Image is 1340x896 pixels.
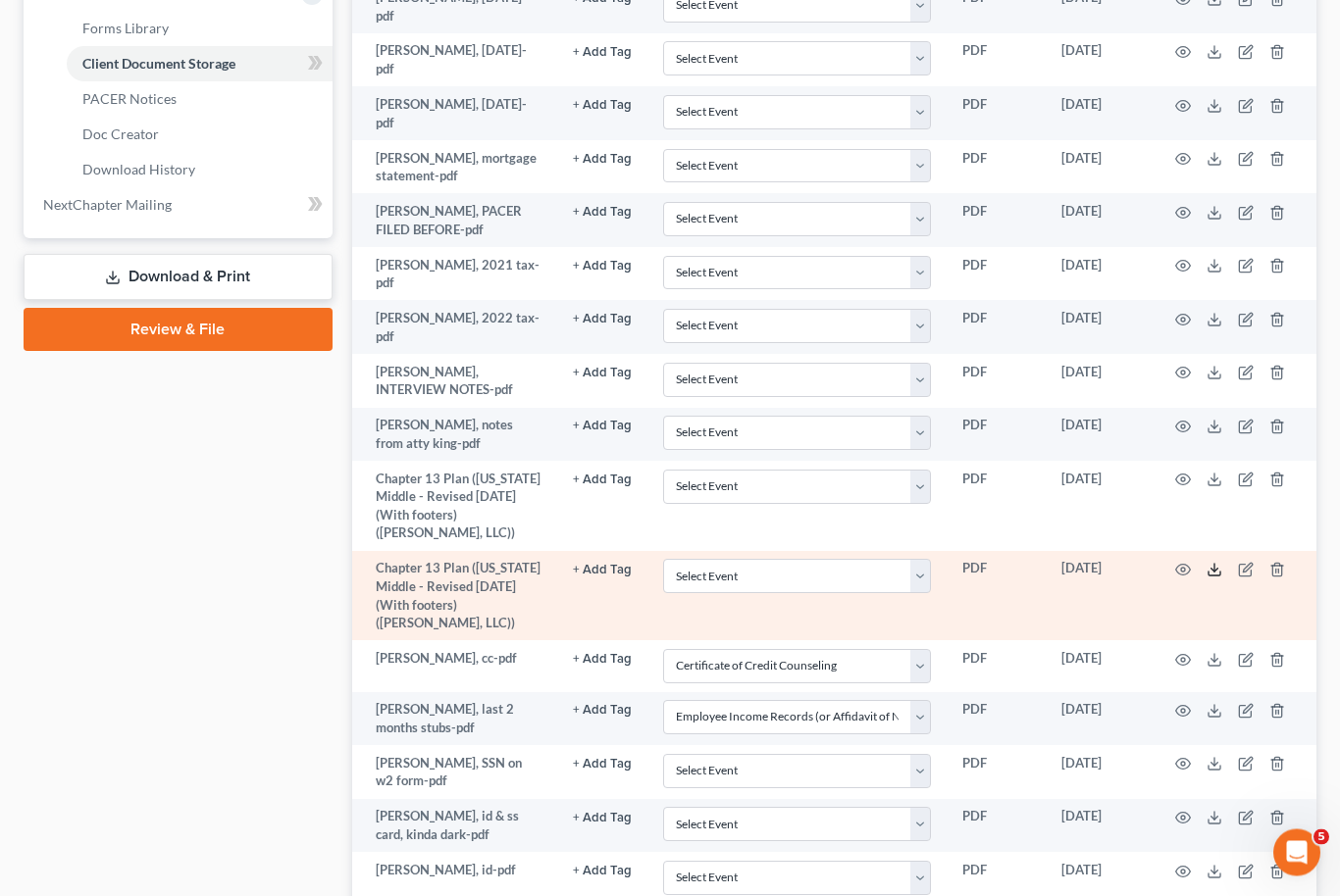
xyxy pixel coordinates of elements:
[1046,641,1152,692] td: [DATE]
[352,301,557,355] td: [PERSON_NAME], 2022 tax-pdf
[947,552,1046,642] td: PDF
[352,87,557,141] td: [PERSON_NAME], [DATE]-pdf
[352,746,557,800] td: [PERSON_NAME], SSN on w2 form-pdf
[352,641,557,692] td: [PERSON_NAME], cc-pdf
[573,474,632,487] button: + Add Tag
[573,866,632,878] button: + Add Tag
[573,154,632,167] button: + Add Tag
[573,261,632,274] button: + Add Tag
[1046,693,1152,747] td: [DATE]
[82,56,235,73] span: Client Document Storage
[947,141,1046,195] td: PDF
[947,641,1046,692] td: PDF
[573,47,632,60] button: + Add Tag
[1046,301,1152,355] td: [DATE]
[1046,248,1152,302] td: [DATE]
[1046,409,1152,463] td: [DATE]
[67,118,333,153] a: Doc Creator
[1046,746,1152,800] td: [DATE]
[67,47,333,82] a: Client Document Storage
[67,82,333,118] a: PACER Notices
[573,755,632,773] a: + Add Tag
[82,126,159,143] span: Doc Creator
[43,197,172,214] span: NextChapter Mailing
[573,808,632,826] a: + Add Tag
[947,409,1046,463] td: PDF
[947,34,1046,88] td: PDF
[352,248,557,302] td: [PERSON_NAME], 2021 tax-pdf
[1046,552,1152,642] td: [DATE]
[1046,462,1152,552] td: [DATE]
[573,862,632,880] a: + Add Tag
[1046,141,1152,195] td: [DATE]
[352,355,557,409] td: [PERSON_NAME], INTERVIEW NOTES-pdf
[573,813,632,825] button: + Add Tag
[573,560,632,578] a: + Add Tag
[947,87,1046,141] td: PDF
[82,21,169,37] span: Forms Library
[573,471,632,489] a: + Add Tag
[947,746,1046,800] td: PDF
[573,257,632,275] a: + Add Tag
[573,421,632,433] button: + Add Tag
[947,301,1046,355] td: PDF
[573,203,632,222] a: + Add Tag
[1046,355,1152,409] td: [DATE]
[947,462,1046,552] td: PDF
[947,248,1046,302] td: PDF
[1046,87,1152,141] td: [DATE]
[573,314,632,326] button: + Add Tag
[573,310,632,328] a: + Add Tag
[573,417,632,435] a: + Add Tag
[82,162,195,178] span: Download History
[573,701,632,720] a: + Add Tag
[573,705,632,718] button: + Add Tag
[352,462,557,552] td: Chapter 13 Plan ([US_STATE] Middle - Revised [DATE] (With footers) ([PERSON_NAME], LLC))
[573,42,632,61] a: + Add Tag
[67,12,333,47] a: Forms Library
[24,255,333,301] a: Download & Print
[352,409,557,463] td: [PERSON_NAME], notes from atty king-pdf
[24,309,333,352] a: Review & File
[82,91,177,108] span: PACER Notices
[573,100,632,113] button: + Add Tag
[352,194,557,248] td: [PERSON_NAME], PACER FILED BEFORE-pdf
[573,654,632,667] button: + Add Tag
[352,34,557,88] td: [PERSON_NAME], [DATE]-pdf
[352,800,557,854] td: [PERSON_NAME], id & ss card, kinda dark-pdf
[947,693,1046,747] td: PDF
[573,364,632,382] a: + Add Tag
[573,368,632,380] button: + Add Tag
[352,693,557,747] td: [PERSON_NAME], last 2 months stubs-pdf
[27,188,333,224] a: NextChapter Mailing
[573,565,632,577] button: + Add Tag
[352,552,557,642] td: Chapter 13 Plan ([US_STATE] Middle - Revised [DATE] (With footers) ([PERSON_NAME], LLC))
[67,153,333,188] a: Download History
[573,759,632,772] button: + Add Tag
[573,150,632,169] a: + Add Tag
[573,96,632,115] a: + Add Tag
[1046,194,1152,248] td: [DATE]
[573,650,632,669] a: + Add Tag
[947,800,1046,854] td: PDF
[1314,829,1329,845] span: 5
[947,355,1046,409] td: PDF
[1046,34,1152,88] td: [DATE]
[1046,800,1152,854] td: [DATE]
[1273,829,1320,876] iframe: Intercom live chat
[573,207,632,220] button: + Add Tag
[947,194,1046,248] td: PDF
[352,141,557,195] td: [PERSON_NAME], mortgage statement-pdf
